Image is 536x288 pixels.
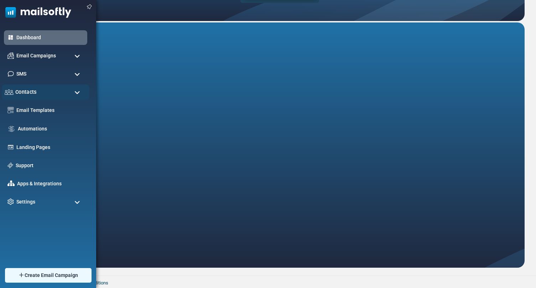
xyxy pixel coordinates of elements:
span: Contacts [15,88,37,96]
span: Settings [16,198,35,206]
span: Email Campaigns [16,52,56,60]
img: dashboard-icon-active.svg [7,34,14,41]
img: contacts-icon.svg [5,89,14,95]
a: Dashboard [16,34,84,41]
a: Support [16,162,84,169]
img: sms-icon.png [7,71,14,77]
a: Email Templates [16,107,84,114]
img: support-icon.svg [7,163,13,168]
a: Apps & Integrations [17,180,84,187]
img: email-templates-icon.svg [7,107,14,113]
span: Create Email Campaign [25,272,78,279]
a: Automations [18,125,84,133]
span: SMS [16,70,26,78]
img: settings-icon.svg [7,199,14,205]
img: workflow.svg [7,125,15,133]
iframe: Customer Support AI Agent [35,22,525,268]
a: Landing Pages [16,144,84,151]
img: campaigns-icon.png [7,52,14,59]
img: landing_pages.svg [7,144,14,150]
